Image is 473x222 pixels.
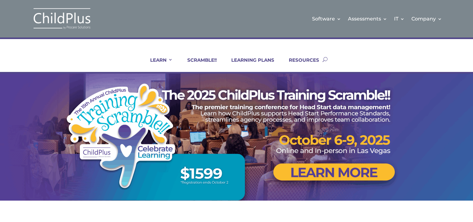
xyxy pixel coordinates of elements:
[180,57,217,72] a: SCRAMBLE!!
[312,6,341,31] a: Software
[394,6,405,31] a: IT
[223,57,274,72] a: LEARNING PLANS
[142,57,173,72] a: LEARN
[281,57,319,72] a: RESOURCES
[348,6,387,31] a: Assessments
[411,6,442,31] a: Company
